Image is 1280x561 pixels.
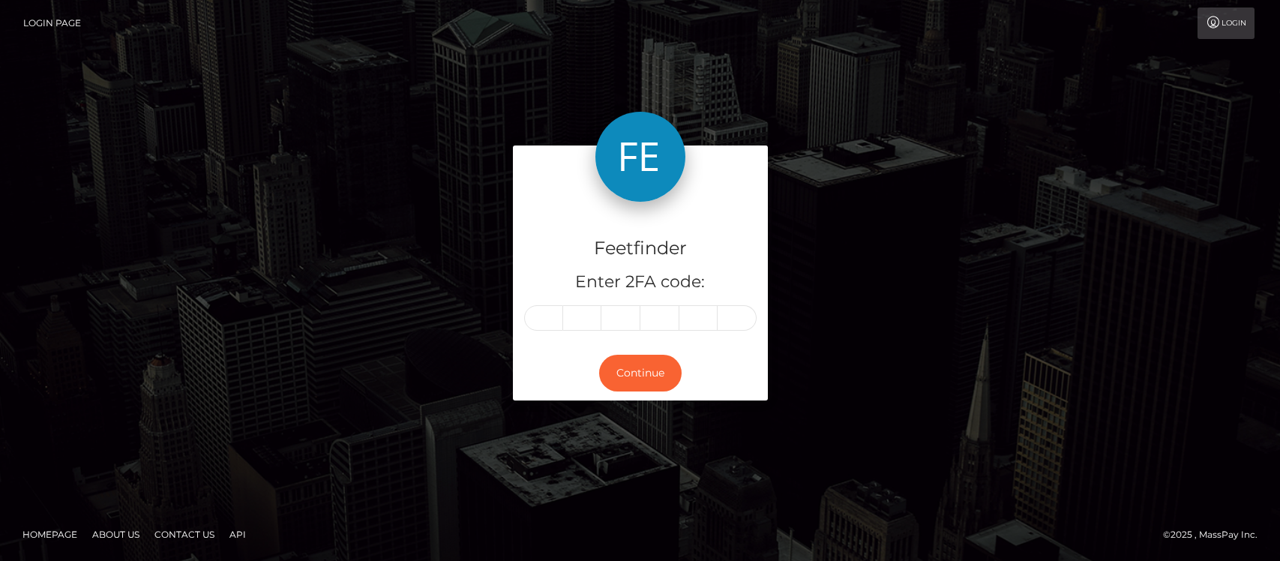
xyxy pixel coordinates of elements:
a: Login Page [23,7,81,39]
a: Homepage [16,523,83,546]
a: Contact Us [148,523,220,546]
a: Login [1198,7,1255,39]
img: Feetfinder [595,112,685,202]
a: API [223,523,252,546]
button: Continue [599,355,682,391]
h4: Feetfinder [524,235,757,262]
a: About Us [86,523,145,546]
div: © 2025 , MassPay Inc. [1163,526,1269,543]
h5: Enter 2FA code: [524,271,757,294]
